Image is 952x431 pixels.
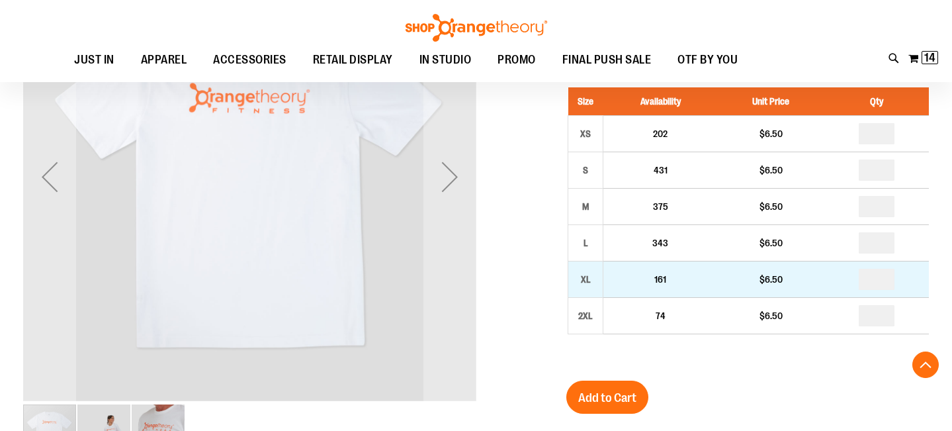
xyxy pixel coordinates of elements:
[656,311,666,321] span: 74
[141,45,187,75] span: APPAREL
[549,45,665,75] a: FINAL PUSH SALE
[213,45,286,75] span: ACCESSORIES
[128,45,200,75] a: APPAREL
[576,233,595,253] div: L
[724,236,818,250] div: $6.50
[654,274,666,285] span: 161
[653,201,668,212] span: 375
[406,45,485,75] a: IN STUDIO
[200,45,300,75] a: ACCESSORIES
[498,45,536,75] span: PROMO
[568,87,603,116] th: Size
[576,160,595,180] div: S
[677,45,738,75] span: OTF BY YOU
[300,45,406,75] a: RETAIL DISPLAY
[724,200,818,213] div: $6.50
[419,45,472,75] span: IN STUDIO
[576,306,595,326] div: 2XL
[576,124,595,144] div: XS
[724,309,818,322] div: $6.50
[313,45,393,75] span: RETAIL DISPLAY
[562,45,652,75] span: FINAL PUSH SALE
[603,87,718,116] th: Availability
[576,197,595,216] div: M
[578,391,636,405] span: Add to Cart
[912,352,939,378] button: Back To Top
[566,381,648,414] button: Add to Cart
[824,87,929,116] th: Qty
[924,51,935,64] span: 14
[724,127,818,140] div: $6.50
[653,128,668,139] span: 202
[484,45,549,75] a: PROMO
[717,87,824,116] th: Unit Price
[576,269,595,289] div: XL
[74,45,114,75] span: JUST IN
[61,45,128,75] a: JUST IN
[404,14,549,42] img: Shop Orangetheory
[652,238,668,248] span: 343
[654,165,668,175] span: 431
[724,273,818,286] div: $6.50
[724,164,818,177] div: $6.50
[664,45,751,75] a: OTF BY YOU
